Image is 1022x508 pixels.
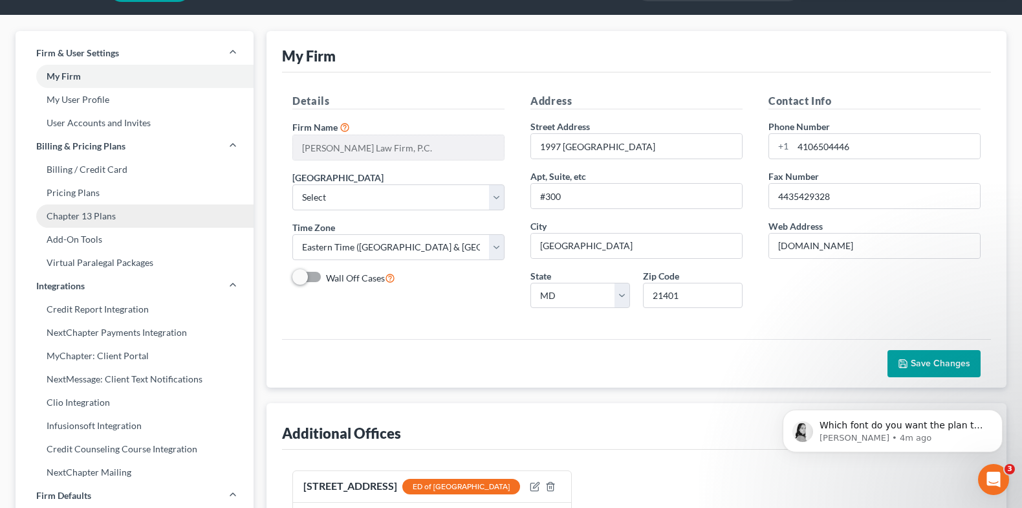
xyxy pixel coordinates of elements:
[36,140,125,153] span: Billing & Pricing Plans
[16,437,254,461] a: Credit Counseling Course Integration
[16,344,254,368] a: MyChapter: Client Portal
[768,120,830,133] label: Phone Number
[531,134,742,159] input: Enter address...
[769,234,980,258] input: Enter web address....
[16,204,254,228] a: Chapter 13 Plans
[16,41,254,65] a: Firm & User Settings
[402,479,520,494] div: ED of [GEOGRAPHIC_DATA]
[16,274,254,298] a: Integrations
[531,234,742,258] input: Enter city...
[530,219,547,233] label: City
[292,122,338,133] span: Firm Name
[530,93,743,109] h5: Address
[793,134,980,159] input: Enter phone...
[36,280,85,293] span: Integrations
[16,461,254,484] a: NextChapter Mailing
[16,321,254,344] a: NextChapter Payments Integration
[763,382,1022,473] iframe: Intercom notifications message
[16,251,254,274] a: Virtual Paralegal Packages
[769,184,980,208] input: Enter fax...
[282,47,336,65] div: My Firm
[530,120,590,133] label: Street Address
[768,219,823,233] label: Web Address
[643,269,679,283] label: Zip Code
[16,181,254,204] a: Pricing Plans
[16,484,254,507] a: Firm Defaults
[16,88,254,111] a: My User Profile
[293,135,504,160] input: Enter name...
[16,228,254,251] a: Add-On Tools
[16,414,254,437] a: Infusionsoft Integration
[530,170,586,183] label: Apt, Suite, etc
[326,272,385,283] span: Wall Off Cases
[887,350,981,377] button: Save Changes
[282,424,401,443] div: Additional Offices
[303,479,520,495] div: [STREET_ADDRESS]
[769,134,793,159] div: +1
[768,170,819,183] label: Fax Number
[1005,464,1015,474] span: 3
[16,111,254,135] a: User Accounts and Invites
[643,283,743,309] input: XXXXX
[292,171,384,184] label: [GEOGRAPHIC_DATA]
[16,158,254,181] a: Billing / Credit Card
[768,93,981,109] h5: Contact Info
[16,368,254,391] a: NextMessage: Client Text Notifications
[16,135,254,158] a: Billing & Pricing Plans
[16,65,254,88] a: My Firm
[292,221,335,234] label: Time Zone
[16,391,254,414] a: Clio Integration
[36,489,91,502] span: Firm Defaults
[36,47,119,60] span: Firm & User Settings
[978,464,1009,495] iframe: Intercom live chat
[292,93,505,109] h5: Details
[531,184,742,208] input: (optional)
[911,358,970,369] span: Save Changes
[530,269,551,283] label: State
[16,298,254,321] a: Credit Report Integration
